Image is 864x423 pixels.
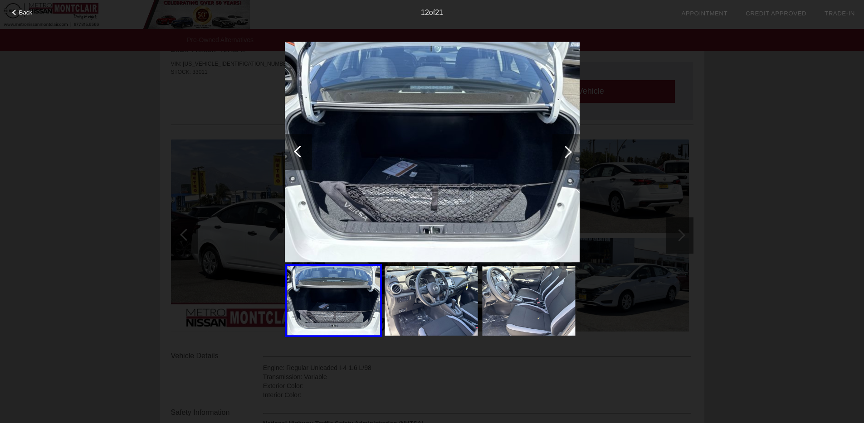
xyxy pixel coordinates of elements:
span: 12 [421,9,429,16]
span: Back [19,9,33,16]
img: image.aspx [285,42,580,263]
img: image.aspx [482,266,575,336]
a: Trade-In [825,10,855,17]
span: 21 [435,9,443,16]
a: Appointment [681,10,727,17]
img: image.aspx [385,266,478,336]
a: Credit Approved [746,10,806,17]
